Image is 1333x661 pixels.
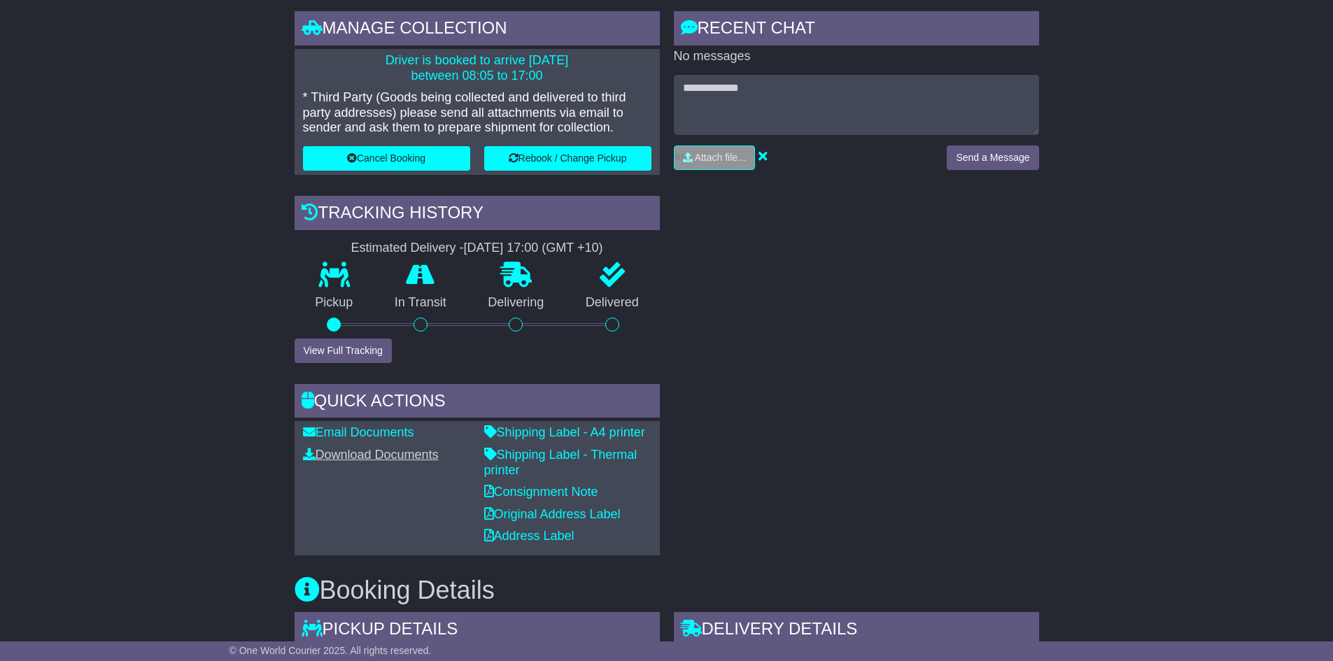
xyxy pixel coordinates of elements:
div: RECENT CHAT [674,11,1039,49]
div: [DATE] 17:00 (GMT +10) [464,241,603,256]
div: Tracking history [295,196,660,234]
a: Email Documents [303,425,414,439]
a: Address Label [484,529,574,543]
span: © One World Courier 2025. All rights reserved. [230,645,432,656]
p: In Transit [374,295,467,311]
button: Send a Message [947,145,1038,170]
div: Manage collection [295,11,660,49]
button: View Full Tracking [295,339,392,363]
div: Estimated Delivery - [295,241,660,256]
button: Rebook / Change Pickup [484,146,651,171]
div: Quick Actions [295,384,660,422]
a: Download Documents [303,448,439,462]
button: Cancel Booking [303,146,470,171]
a: Shipping Label - Thermal printer [484,448,637,477]
a: Shipping Label - A4 printer [484,425,645,439]
div: Delivery Details [674,612,1039,650]
p: Delivered [565,295,660,311]
p: * Third Party (Goods being collected and delivered to third party addresses) please send all atta... [303,90,651,136]
div: Pickup Details [295,612,660,650]
p: Pickup [295,295,374,311]
h3: Booking Details [295,576,1039,604]
p: No messages [674,49,1039,64]
p: Delivering [467,295,565,311]
a: Original Address Label [484,507,621,521]
a: Consignment Note [484,485,598,499]
p: Driver is booked to arrive [DATE] between 08:05 to 17:00 [303,53,651,83]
